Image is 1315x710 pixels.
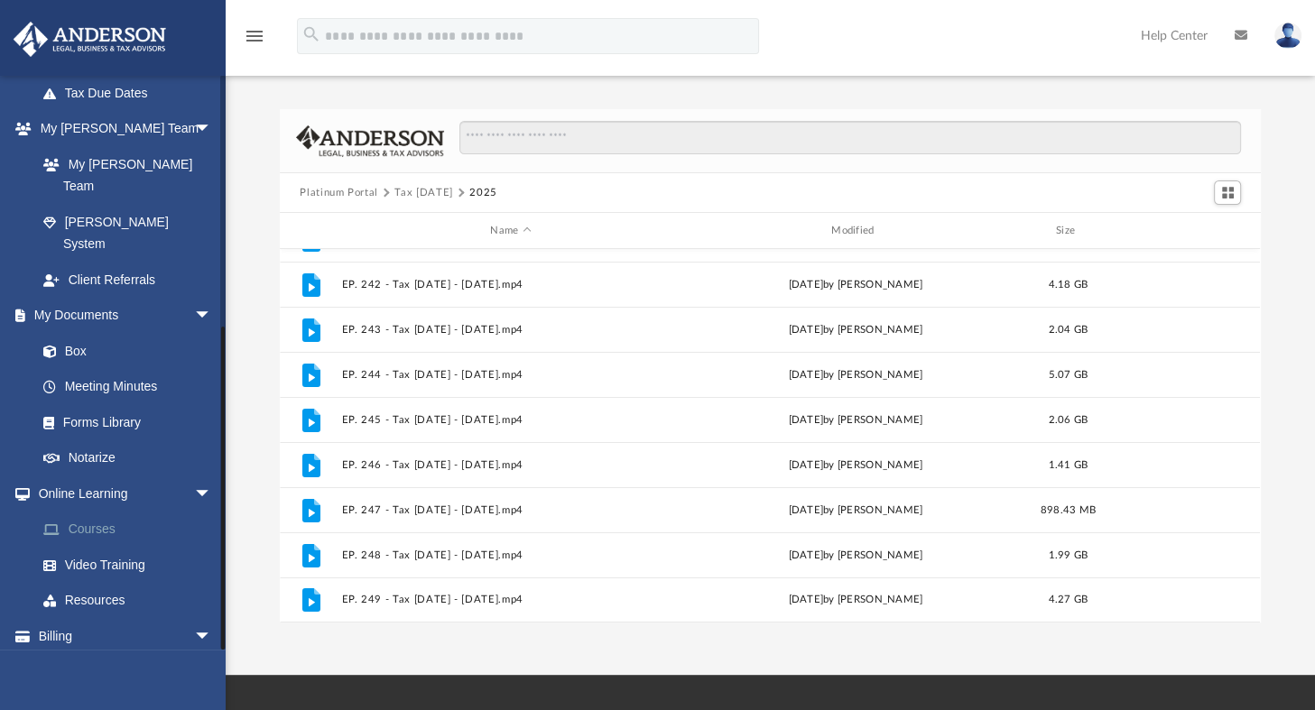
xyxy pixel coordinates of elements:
[342,369,680,381] button: EP. 244 - Tax [DATE] - [DATE].mp4
[25,440,230,476] a: Notarize
[25,146,221,204] a: My [PERSON_NAME] Team
[687,457,1024,474] div: [DATE] by [PERSON_NAME]
[300,185,378,201] button: Platinum Portal
[459,121,1241,155] input: Search files and folders
[1156,362,1198,389] button: More options
[1156,272,1198,299] button: More options
[244,34,265,47] a: menu
[342,594,680,605] button: EP. 249 - Tax [DATE] - [DATE].mp4
[1156,586,1198,613] button: More options
[1049,550,1088,560] span: 1.99 GB
[687,412,1024,429] div: [DATE] by [PERSON_NAME]
[687,223,1024,239] div: Modified
[13,475,239,512] a: Online Learningarrow_drop_down
[687,367,1024,383] div: [DATE] by [PERSON_NAME]
[342,549,680,561] button: EP. 248 - Tax [DATE] - [DATE].mp4
[687,322,1024,338] div: [DATE] by [PERSON_NAME]
[301,24,321,44] i: search
[342,324,680,336] button: EP. 243 - Tax [DATE] - [DATE].mp4
[1274,23,1301,49] img: User Pic
[280,249,1260,622] div: grid
[8,22,171,57] img: Anderson Advisors Platinum Portal
[194,475,230,512] span: arrow_drop_down
[25,583,239,619] a: Resources
[25,369,230,405] a: Meeting Minutes
[1041,505,1096,515] span: 898.43 MB
[25,75,239,111] a: Tax Due Dates
[194,618,230,655] span: arrow_drop_down
[1033,223,1105,239] div: Size
[1214,180,1241,206] button: Switch to Grid View
[687,503,1024,519] div: [DATE] by [PERSON_NAME]
[341,223,679,239] div: Name
[1049,280,1088,290] span: 4.18 GB
[1113,223,1239,239] div: id
[244,25,265,47] i: menu
[342,279,680,290] button: EP. 242 - Tax [DATE] - [DATE].mp4
[288,223,333,239] div: id
[1156,497,1198,524] button: More options
[687,548,1024,564] div: [DATE] by [PERSON_NAME]
[1049,325,1088,335] span: 2.04 GB
[1156,317,1198,344] button: More options
[394,185,453,201] button: Tax [DATE]
[25,547,230,583] a: Video Training
[469,185,497,201] button: 2025
[1049,595,1088,604] span: 4.27 GB
[687,592,1024,608] div: [DATE] by [PERSON_NAME]
[1049,415,1088,425] span: 2.06 GB
[13,111,230,147] a: My [PERSON_NAME] Teamarrow_drop_down
[342,504,680,516] button: EP. 247 - Tax [DATE] - [DATE].mp4
[342,414,680,426] button: EP. 245 - Tax [DATE] - [DATE].mp4
[194,298,230,335] span: arrow_drop_down
[1049,460,1088,470] span: 1.41 GB
[13,298,230,334] a: My Documentsarrow_drop_down
[1049,370,1088,380] span: 5.07 GB
[25,204,230,262] a: [PERSON_NAME] System
[194,111,230,148] span: arrow_drop_down
[687,277,1024,293] div: [DATE] by [PERSON_NAME]
[25,333,221,369] a: Box
[342,459,680,471] button: EP. 246 - Tax [DATE] - [DATE].mp4
[25,404,221,440] a: Forms Library
[25,512,239,548] a: Courses
[13,618,239,654] a: Billingarrow_drop_down
[1156,407,1198,434] button: More options
[1156,452,1198,479] button: More options
[1156,542,1198,569] button: More options
[25,262,230,298] a: Client Referrals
